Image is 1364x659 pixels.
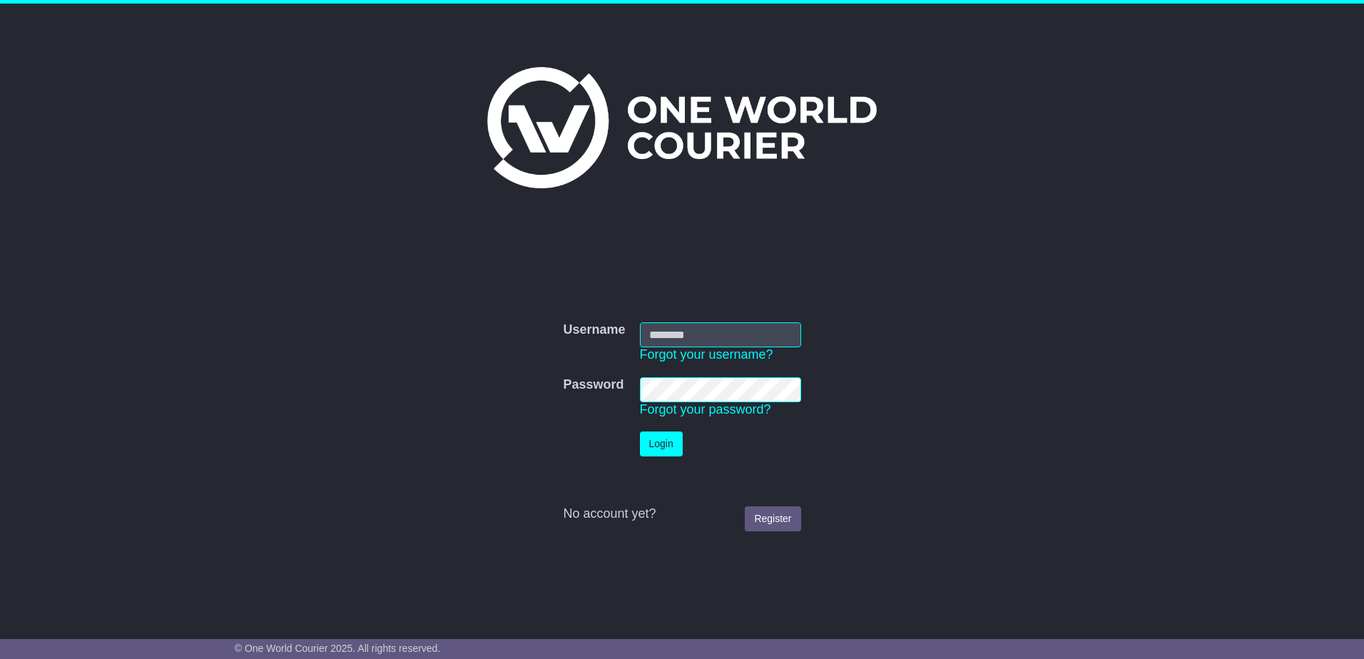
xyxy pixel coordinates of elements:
a: Forgot your username? [640,347,773,362]
a: Forgot your password? [640,402,771,417]
label: Username [563,322,625,338]
a: Register [745,506,800,531]
button: Login [640,431,683,456]
div: No account yet? [563,506,800,522]
img: One World [487,67,877,188]
label: Password [563,377,624,393]
span: © One World Courier 2025. All rights reserved. [235,643,441,654]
